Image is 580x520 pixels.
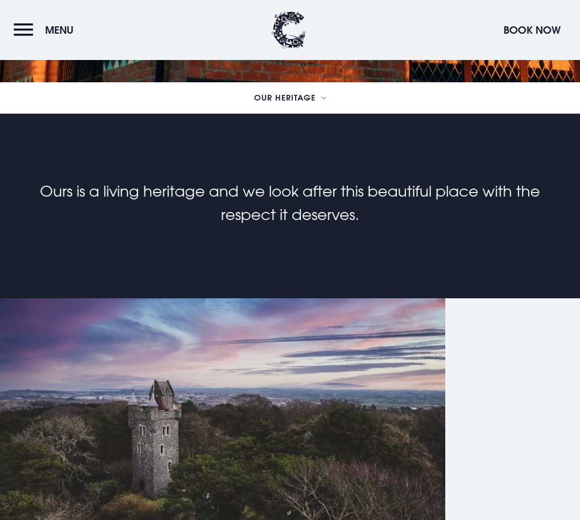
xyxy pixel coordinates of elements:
[272,11,306,49] img: Clandeboye Lodge
[254,94,316,102] span: Our Heritage
[45,23,74,37] span: Menu
[498,18,566,42] button: Book Now
[18,179,562,227] p: Ours is a living heritage and we look after this beautiful place with the respect it deserves.
[14,18,79,42] button: Menu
